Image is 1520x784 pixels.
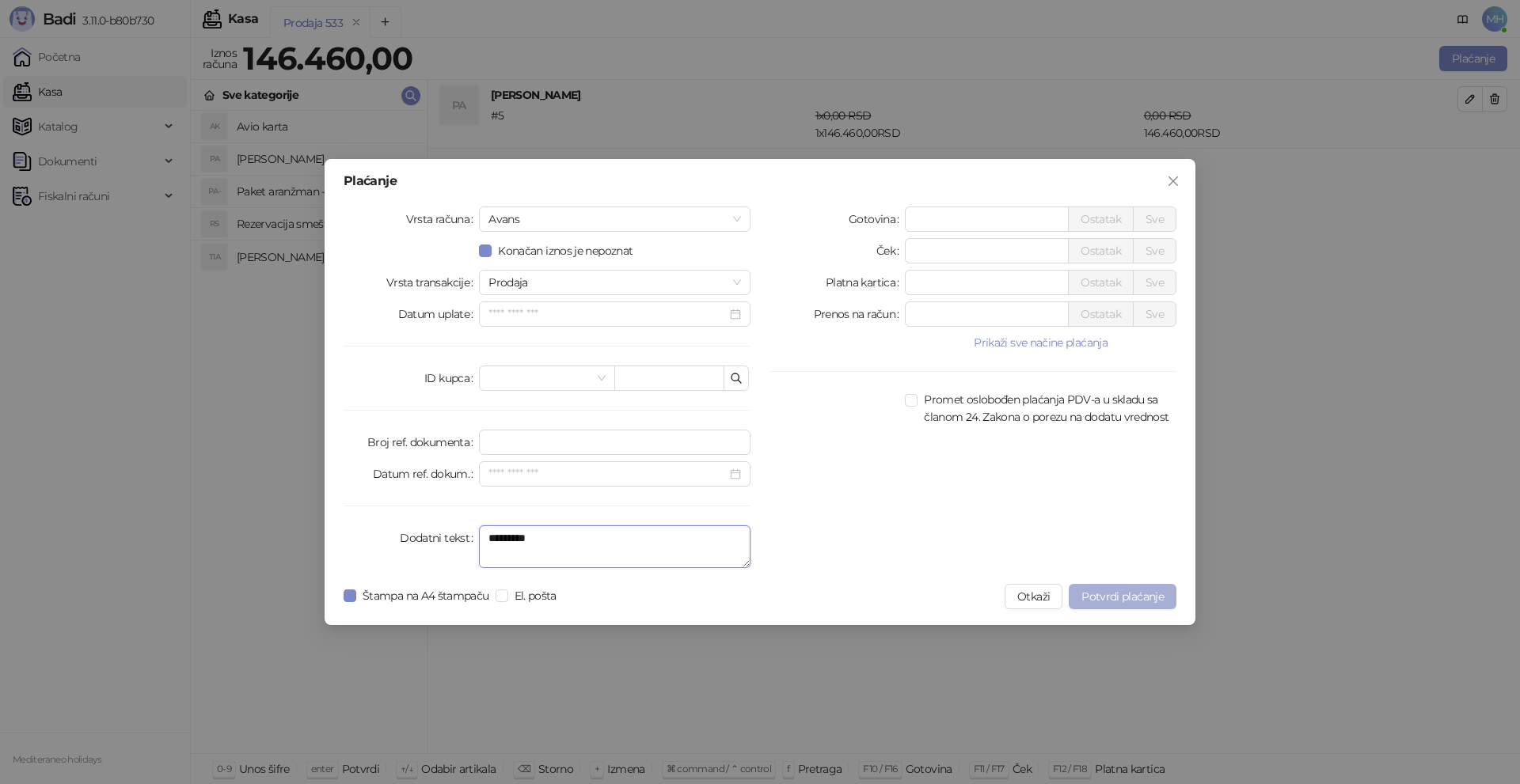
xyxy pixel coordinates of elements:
label: Dodatni tekst [400,525,479,551]
button: Sve [1133,301,1176,327]
button: Sve [1133,206,1176,232]
label: Ček [876,238,905,263]
button: Prikaži sve načine plaćanja [905,333,1176,352]
span: Potvrdi plaćanje [1081,589,1164,604]
span: Avans [488,207,741,231]
span: Prodaja [488,271,741,294]
label: Vrsta transakcije [386,270,480,295]
input: Datum ref. dokum. [488,465,727,483]
span: Promet oslobođen plaćanja PDV-a u skladu sa članom 24. Zakona o porezu na dodatu vrednost [918,391,1176,426]
label: ID kupca [424,365,479,391]
button: Ostatak [1068,301,1134,327]
label: Platna kartica [826,270,905,295]
label: Broj ref. dokumenta [367,430,479,455]
label: Gotovina [849,206,905,232]
textarea: Dodatni tekst [479,525,750,568]
button: Ostatak [1068,270,1134,295]
button: Sve [1133,238,1176,263]
button: Potvrdi plaćanje [1069,584,1176,609]
span: Zatvori [1161,175,1186,187]
button: Close [1161,169,1186,194]
label: Datum uplate [398,301,480,327]
div: Plaćanje [344,175,1176,187]
button: Ostatak [1068,238,1134,263]
span: El. pošta [508,587,563,604]
button: Otkaži [1005,584,1062,609]
button: Sve [1133,270,1176,295]
input: Datum uplate [488,305,727,323]
label: Prenos na račun [814,301,906,327]
input: Broj ref. dokumenta [479,430,750,455]
label: Datum ref. dokum. [373,461,480,487]
span: Štampa na A4 štampaču [356,587,496,604]
label: Vrsta računa [406,206,480,232]
span: close [1167,175,1180,187]
button: Ostatak [1068,206,1134,232]
span: Konačan iznos je nepoznat [492,242,639,259]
